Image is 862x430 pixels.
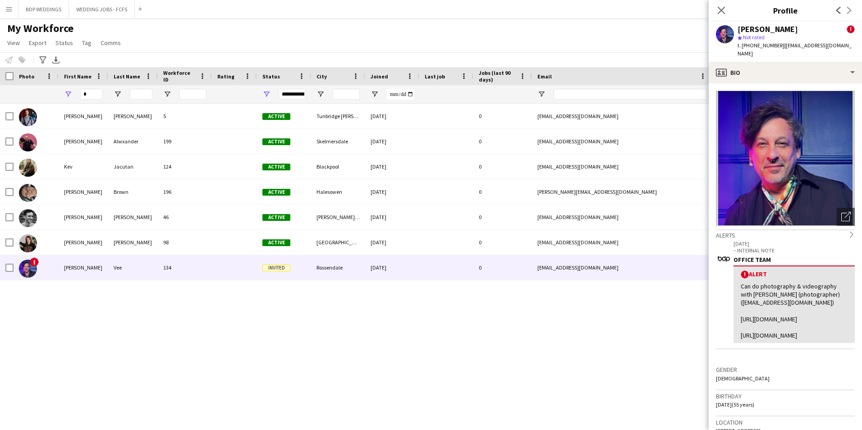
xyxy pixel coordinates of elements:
div: [PERSON_NAME] [59,255,108,280]
div: [EMAIL_ADDRESS][DOMAIN_NAME] [532,154,712,179]
div: [PERSON_NAME] [59,104,108,128]
div: 124 [158,154,212,179]
span: ! [847,25,855,33]
button: Open Filter Menu [114,90,122,98]
img: David Burke [19,108,37,126]
div: [GEOGRAPHIC_DATA] [311,230,365,255]
div: 46 [158,205,212,229]
div: [EMAIL_ADDRESS][DOMAIN_NAME] [532,205,712,229]
a: Comms [97,37,124,49]
div: Alwxander [108,129,158,154]
div: Bio [709,62,862,83]
div: Jacutan [108,154,158,179]
div: 0 [473,205,532,229]
div: [PERSON_NAME] Bay [311,205,365,229]
div: Skelmersdale [311,129,365,154]
div: Alerts [716,229,855,239]
div: [EMAIL_ADDRESS][DOMAIN_NAME] [532,255,712,280]
div: [EMAIL_ADDRESS][DOMAIN_NAME] [532,230,712,255]
p: [DATE] [734,240,855,247]
span: Joined [371,73,388,80]
h3: Profile [709,5,862,16]
input: Joined Filter Input [387,89,414,100]
span: Active [262,239,290,246]
input: City Filter Input [333,89,360,100]
span: Comms [101,39,121,47]
div: 5 [158,104,212,128]
app-action-btn: Advanced filters [37,55,48,65]
span: Rating [217,73,234,80]
a: View [4,37,23,49]
span: | [EMAIL_ADDRESS][DOMAIN_NAME] [738,42,852,57]
span: First Name [64,73,92,80]
span: [DEMOGRAPHIC_DATA] [716,375,770,382]
span: Workforce ID [163,69,196,83]
div: [DATE] [365,230,419,255]
a: Tag [78,37,95,49]
div: 199 [158,129,212,154]
img: Steve Brown [19,184,37,202]
span: t. [PHONE_NUMBER] [738,42,784,49]
div: OFFICE TEAM [734,256,855,264]
div: [DATE] [365,205,419,229]
h3: Birthday [716,392,855,400]
a: Status [52,37,77,49]
div: Rossendale [311,255,365,280]
app-action-btn: Export XLSX [50,55,61,65]
div: 196 [158,179,212,204]
div: 0 [473,255,532,280]
div: Tunbridge [PERSON_NAME] [311,104,365,128]
div: Alert [741,270,848,279]
button: Open Filter Menu [64,90,72,98]
button: WEDDING JOBS - FCFS [69,0,135,18]
div: 0 [473,154,532,179]
span: Email [537,73,552,80]
div: [DATE] [365,154,419,179]
div: 0 [473,179,532,204]
div: [PERSON_NAME] [59,179,108,204]
button: Open Filter Menu [163,90,171,98]
input: Last Name Filter Input [130,89,152,100]
span: ! [741,270,749,279]
div: Vee [108,255,158,280]
div: [PERSON_NAME] [738,25,798,33]
span: Tag [82,39,92,47]
div: [PERSON_NAME] [108,230,158,255]
img: Kev Jacutan [19,159,37,177]
button: Open Filter Menu [371,90,379,98]
div: [EMAIL_ADDRESS][DOMAIN_NAME] [532,104,712,128]
span: City [316,73,327,80]
div: Can do photography & videography with [PERSON_NAME] (photographer) ([EMAIL_ADDRESS][DOMAIN_NAME])... [741,282,848,339]
img: Vincent Vee [19,260,37,278]
div: 0 [473,129,532,154]
span: Invited [262,265,290,271]
div: [PERSON_NAME] [108,104,158,128]
input: Email Filter Input [554,89,707,100]
div: [PERSON_NAME][EMAIL_ADDRESS][DOMAIN_NAME] [532,179,712,204]
span: Jobs (last 90 days) [479,69,516,83]
span: View [7,39,20,47]
span: Last Name [114,73,140,80]
div: 0 [473,230,532,255]
button: Open Filter Menu [262,90,271,98]
span: Export [29,39,46,47]
span: ! [30,257,39,266]
input: Workforce ID Filter Input [179,89,206,100]
div: [PERSON_NAME] [108,205,158,229]
div: [DATE] [365,255,419,280]
span: Photo [19,73,34,80]
button: Open Filter Menu [316,90,325,98]
div: [DATE] [365,104,419,128]
img: Crew avatar or photo [716,91,855,226]
div: Blackpool [311,154,365,179]
div: 0 [473,104,532,128]
div: [PERSON_NAME] [59,230,108,255]
input: First Name Filter Input [80,89,103,100]
div: Open photos pop-in [837,208,855,226]
div: 98 [158,230,212,255]
span: My Workforce [7,22,73,35]
span: Not rated [743,34,765,41]
span: Active [262,214,290,221]
span: Active [262,164,290,170]
div: Halesowen [311,179,365,204]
